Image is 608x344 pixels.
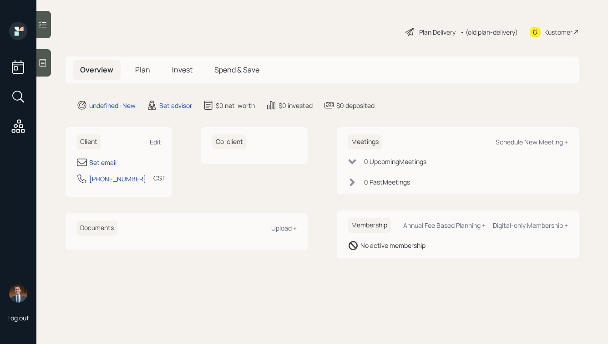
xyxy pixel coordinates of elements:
[153,173,166,183] div: CST
[403,221,486,230] div: Annual Fee Based Planning +
[460,27,518,37] div: • (old plan-delivery)
[212,134,247,149] h6: Co-client
[496,138,568,146] div: Schedule New Meeting +
[159,101,192,110] div: Set advisor
[336,101,375,110] div: $0 deposited
[89,158,117,167] div: Set email
[544,27,573,37] div: Kustomer
[364,177,410,187] div: 0 Past Meeting s
[493,221,568,230] div: Digital-only Membership +
[360,241,426,250] div: No active membership
[172,65,193,75] span: Invest
[364,157,426,166] div: 0 Upcoming Meeting s
[7,313,29,322] div: Log out
[89,101,136,110] div: undefined · New
[76,134,101,149] h6: Client
[80,65,113,75] span: Overview
[76,221,117,236] h6: Documents
[150,138,161,146] div: Edit
[89,174,146,184] div: [PHONE_NUMBER]
[214,65,259,75] span: Spend & Save
[348,134,382,149] h6: Meetings
[419,27,456,37] div: Plan Delivery
[271,224,297,232] div: Upload +
[135,65,150,75] span: Plan
[9,284,27,303] img: hunter_neumayer.jpg
[216,101,255,110] div: $0 net-worth
[279,101,313,110] div: $0 invested
[348,218,391,233] h6: Membership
